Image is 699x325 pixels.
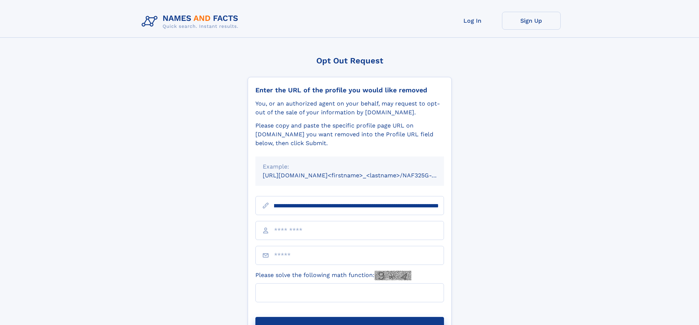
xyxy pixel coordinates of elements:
[255,271,411,280] label: Please solve the following math function:
[255,121,444,148] div: Please copy and paste the specific profile page URL on [DOMAIN_NAME] you want removed into the Pr...
[263,172,458,179] small: [URL][DOMAIN_NAME]<firstname>_<lastname>/NAF325G-xxxxxxxx
[139,12,244,32] img: Logo Names and Facts
[255,99,444,117] div: You, or an authorized agent on your behalf, may request to opt-out of the sale of your informatio...
[255,86,444,94] div: Enter the URL of the profile you would like removed
[263,162,437,171] div: Example:
[502,12,561,30] a: Sign Up
[248,56,452,65] div: Opt Out Request
[443,12,502,30] a: Log In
